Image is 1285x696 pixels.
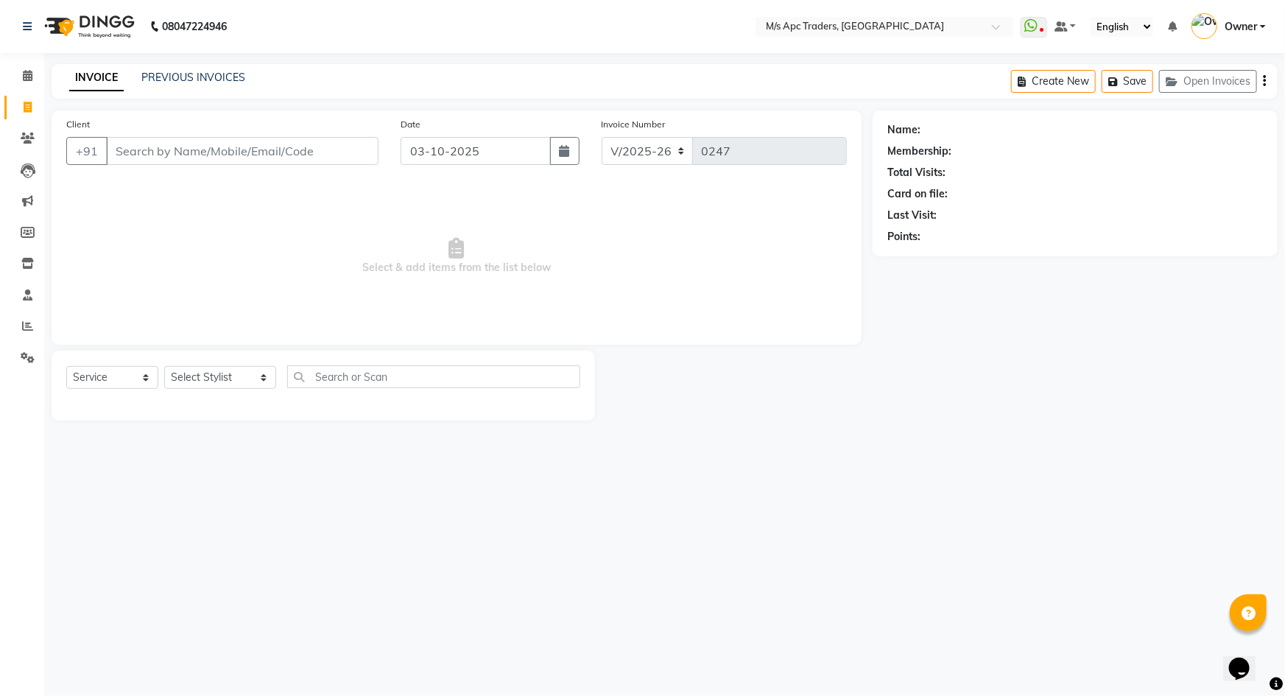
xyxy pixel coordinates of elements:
button: +91 [66,137,108,165]
img: logo [38,6,138,47]
span: Select & add items from the list below [66,183,847,330]
button: Save [1102,70,1153,93]
a: INVOICE [69,65,124,91]
button: Create New [1011,70,1096,93]
div: Points: [887,229,920,245]
a: PREVIOUS INVOICES [141,71,245,84]
div: Name: [887,122,920,138]
span: Owner [1225,19,1257,35]
label: Invoice Number [602,118,666,131]
b: 08047224946 [162,6,227,47]
div: Membership: [887,144,951,159]
div: Last Visit: [887,208,937,223]
input: Search or Scan [287,365,581,388]
label: Date [401,118,420,131]
input: Search by Name/Mobile/Email/Code [106,137,379,165]
label: Client [66,118,90,131]
iframe: chat widget [1223,637,1270,681]
img: Owner [1191,13,1217,39]
div: Total Visits: [887,165,946,180]
button: Open Invoices [1159,70,1257,93]
div: Card on file: [887,186,948,202]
